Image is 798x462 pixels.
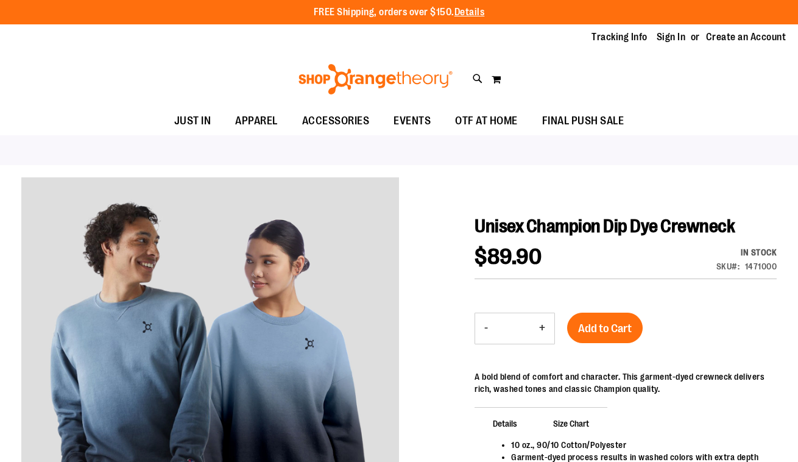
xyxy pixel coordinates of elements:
div: Availability [716,246,777,258]
p: FREE Shipping, orders over $150. [314,5,485,20]
span: $89.90 [475,244,542,269]
a: Create an Account [706,30,786,44]
span: JUST IN [174,107,211,135]
span: EVENTS [394,107,431,135]
div: 1471000 [745,260,777,272]
a: EVENTS [381,107,443,135]
a: Tracking Info [591,30,648,44]
span: Add to Cart [578,322,632,335]
span: FINAL PUSH SALE [542,107,624,135]
span: APPAREL [235,107,278,135]
a: OTF AT HOME [443,107,530,135]
span: Details [475,407,535,439]
span: Size Chart [535,407,607,439]
a: Sign In [657,30,686,44]
span: OTF AT HOME [455,107,518,135]
button: Increase product quantity [530,313,554,344]
span: ACCESSORIES [302,107,370,135]
button: Decrease product quantity [475,313,497,344]
strong: SKU [716,261,740,271]
a: Details [454,7,485,18]
span: Unisex Champion Dip Dye Crewneck [475,216,735,236]
a: JUST IN [162,107,224,135]
li: 10 oz., 90/10 Cotton/Polyester [511,439,764,451]
div: In stock [716,246,777,258]
input: Product quantity [497,314,530,343]
a: ACCESSORIES [290,107,382,135]
img: Shop Orangetheory [297,64,454,94]
a: FINAL PUSH SALE [530,107,637,135]
button: Add to Cart [567,313,643,343]
a: APPAREL [223,107,290,135]
div: A bold blend of comfort and character. This garment-dyed crewneck delivers rich, washed tones and... [475,371,777,395]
